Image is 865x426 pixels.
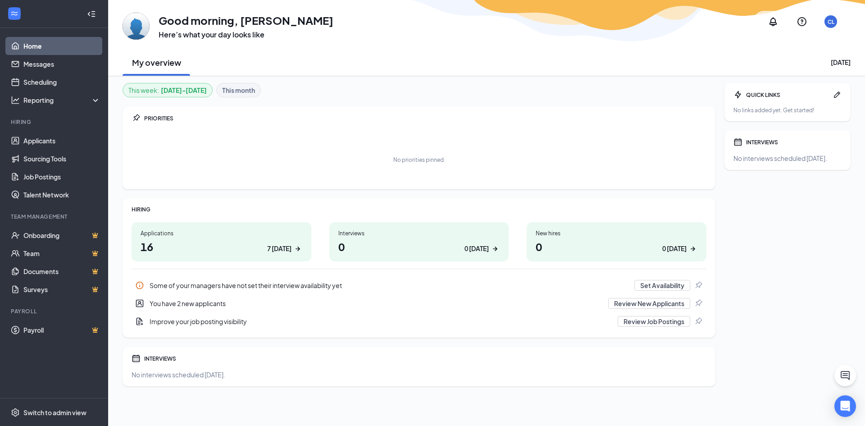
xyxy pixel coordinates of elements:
svg: Pin [132,114,141,123]
h1: 0 [536,239,697,254]
div: No priorities pinned. [393,156,445,164]
svg: ArrowRight [491,244,500,253]
div: 7 [DATE] [267,244,291,253]
a: PayrollCrown [23,321,100,339]
div: Some of your managers have not set their interview availability yet [132,276,706,294]
div: INTERVIEWS [144,355,706,362]
div: Payroll [11,307,99,315]
h3: Here’s what your day looks like [159,30,333,40]
a: Messages [23,55,100,73]
div: Reporting [23,96,101,105]
div: QUICK LINKS [746,91,829,99]
svg: WorkstreamLogo [10,9,19,18]
button: ChatActive [834,365,856,386]
div: HIRING [132,206,706,213]
svg: Notifications [768,16,778,27]
a: Talent Network [23,186,100,204]
div: You have 2 new applicants [132,294,706,312]
a: Home [23,37,100,55]
h1: 16 [141,239,302,254]
div: PRIORITIES [144,115,706,122]
div: Applications [141,229,302,237]
svg: Pin [694,281,703,290]
h1: 0 [338,239,500,254]
svg: Calendar [733,137,742,147]
a: New hires00 [DATE]ArrowRight [527,222,706,261]
button: Review Job Postings [618,316,690,327]
h1: Good morning, [PERSON_NAME] [159,13,333,28]
div: No interviews scheduled [DATE]. [132,370,706,379]
svg: ChatActive [840,370,851,381]
div: No interviews scheduled [DATE]. [733,154,842,163]
div: Switch to admin view [23,408,86,417]
div: Team Management [11,213,99,220]
b: This month [222,85,255,95]
div: This week : [128,85,207,95]
h2: My overview [132,57,181,68]
a: Applicants [23,132,100,150]
div: You have 2 new applicants [150,299,603,308]
svg: Calendar [132,354,141,363]
svg: Analysis [11,96,20,105]
a: InfoSome of your managers have not set their interview availability yetSet AvailabilityPin [132,276,706,294]
a: OnboardingCrown [23,226,100,244]
button: Set Availability [634,280,690,291]
div: INTERVIEWS [746,138,842,146]
svg: ArrowRight [688,244,697,253]
a: DocumentAddImprove your job posting visibilityReview Job PostingsPin [132,312,706,330]
div: New hires [536,229,697,237]
svg: Collapse [87,9,96,18]
div: Some of your managers have not set their interview availability yet [150,281,629,290]
svg: DocumentAdd [135,317,144,326]
div: Open Intercom Messenger [834,395,856,417]
div: No links added yet. Get started! [733,106,842,114]
svg: Pin [694,317,703,326]
div: Hiring [11,118,99,126]
svg: QuestionInfo [797,16,807,27]
div: 0 [DATE] [662,244,687,253]
div: Interviews [338,229,500,237]
a: Sourcing Tools [23,150,100,168]
a: Scheduling [23,73,100,91]
div: 0 [DATE] [464,244,489,253]
div: Improve your job posting visibility [150,317,612,326]
b: [DATE] - [DATE] [161,85,207,95]
svg: UserEntity [135,299,144,308]
svg: Pin [694,299,703,308]
img: CHRISTA LACOMBE [123,13,150,40]
a: Applications167 [DATE]ArrowRight [132,222,311,261]
a: Interviews00 [DATE]ArrowRight [329,222,509,261]
svg: Bolt [733,90,742,99]
a: TeamCrown [23,244,100,262]
svg: ArrowRight [293,244,302,253]
div: CL [828,18,834,26]
svg: Info [135,281,144,290]
a: Job Postings [23,168,100,186]
button: Review New Applicants [608,298,690,309]
a: SurveysCrown [23,280,100,298]
svg: Settings [11,408,20,417]
div: [DATE] [831,58,851,67]
div: Improve your job posting visibility [132,312,706,330]
svg: Pen [833,90,842,99]
a: DocumentsCrown [23,262,100,280]
a: UserEntityYou have 2 new applicantsReview New ApplicantsPin [132,294,706,312]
